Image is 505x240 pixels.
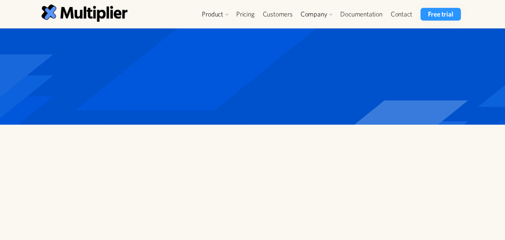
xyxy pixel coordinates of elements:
[198,8,232,21] div: Product
[232,8,259,21] a: Pricing
[301,10,327,19] div: Company
[336,8,386,21] a: Documentation
[297,8,336,21] div: Company
[202,10,223,19] div: Product
[259,8,297,21] a: Customers
[421,8,461,21] a: Free trial
[387,8,416,21] a: Contact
